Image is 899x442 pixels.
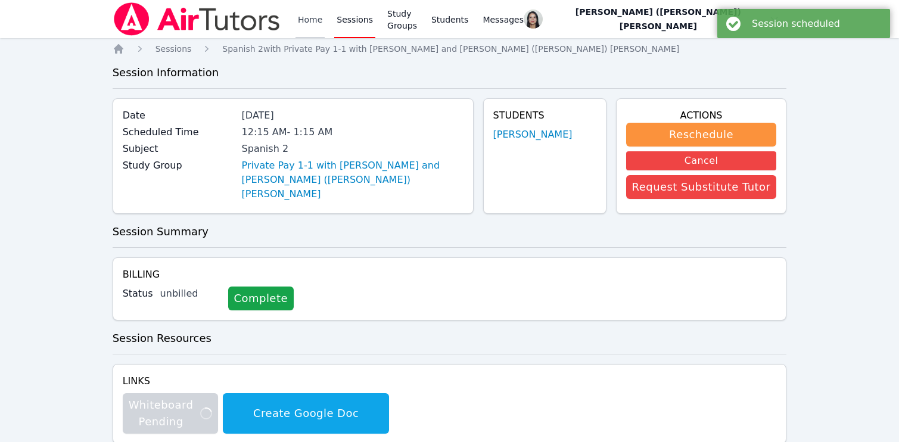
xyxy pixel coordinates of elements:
span: Spanish 2 with Private Pay 1-1 with [PERSON_NAME] and [PERSON_NAME] ([PERSON_NAME]) [PERSON_NAME] [222,44,679,54]
a: Private Pay 1-1 with [PERSON_NAME] and [PERSON_NAME] ([PERSON_NAME]) [PERSON_NAME] [242,158,464,201]
span: Whiteboard Pending [129,397,213,430]
label: Subject [123,142,235,156]
button: Whiteboard Pending [123,393,219,434]
h3: Session Summary [113,223,787,240]
h4: Links [123,374,389,388]
a: Complete [228,287,294,310]
label: Date [123,108,235,123]
h3: Session Information [113,64,787,81]
div: Session scheduled [752,18,881,29]
nav: Breadcrumb [113,43,787,55]
img: Air Tutors [113,2,281,36]
label: Study Group [123,158,235,173]
h3: Session Resources [113,330,787,347]
span: Messages [483,14,524,26]
div: [DATE] [242,108,464,123]
div: Spanish 2 [242,142,464,156]
a: Sessions [155,43,192,55]
span: Sessions [155,44,192,54]
button: Cancel [626,151,777,170]
a: Spanish 2with Private Pay 1-1 with [PERSON_NAME] and [PERSON_NAME] ([PERSON_NAME]) [PERSON_NAME] [222,43,679,55]
div: 12:15 AM - 1:15 AM [242,125,464,139]
div: unbilled [160,287,219,301]
button: Reschedule [626,123,777,147]
button: Request Substitute Tutor [626,175,777,199]
a: [PERSON_NAME] [493,127,573,142]
h4: Actions [626,108,777,123]
h4: Students [493,108,596,123]
button: Create Google Doc [223,393,388,434]
label: Status [123,287,153,301]
label: Scheduled Time [123,125,235,139]
span: Create Google Doc [229,405,382,422]
h4: Billing [123,267,777,282]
